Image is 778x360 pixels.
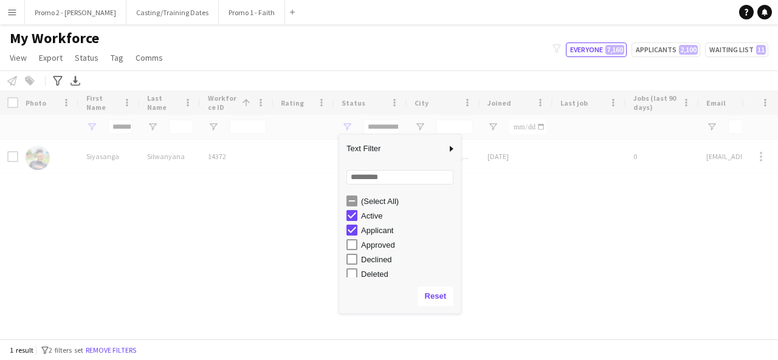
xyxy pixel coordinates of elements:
a: Status [70,50,103,66]
div: Declined [361,255,457,264]
span: View [10,52,27,63]
div: Approved [361,240,457,250]
span: 2 filters set [49,345,83,355]
button: Reset [418,287,453,306]
button: Everyone7,160 [566,42,627,57]
span: 2,100 [679,45,698,55]
button: Casting/Training Dates [126,1,219,24]
span: Status [75,52,98,63]
span: Text Filter [339,138,446,159]
span: Export [39,52,63,63]
span: My Workforce [10,29,99,47]
div: Deleted [361,270,457,279]
button: Remove filters [83,344,139,357]
app-action-btn: Advanced filters [50,73,65,88]
span: Tag [111,52,123,63]
button: Waiting list11 [705,42,768,57]
a: View [5,50,32,66]
button: Promo 1 - Faith [219,1,285,24]
span: 11 [756,45,766,55]
span: 7,160 [605,45,624,55]
button: Promo 2 - [PERSON_NAME] [25,1,126,24]
a: Export [34,50,67,66]
div: (Select All) [361,197,457,206]
div: Applicant [361,226,457,235]
app-action-btn: Export XLSX [68,73,83,88]
input: Search filter values [346,170,453,185]
a: Comms [131,50,168,66]
div: Active [361,211,457,220]
div: Column Filter [339,135,461,313]
div: Filter List [339,194,461,354]
a: Tag [106,50,128,66]
span: Comms [136,52,163,63]
button: Applicants2,100 [632,42,700,57]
